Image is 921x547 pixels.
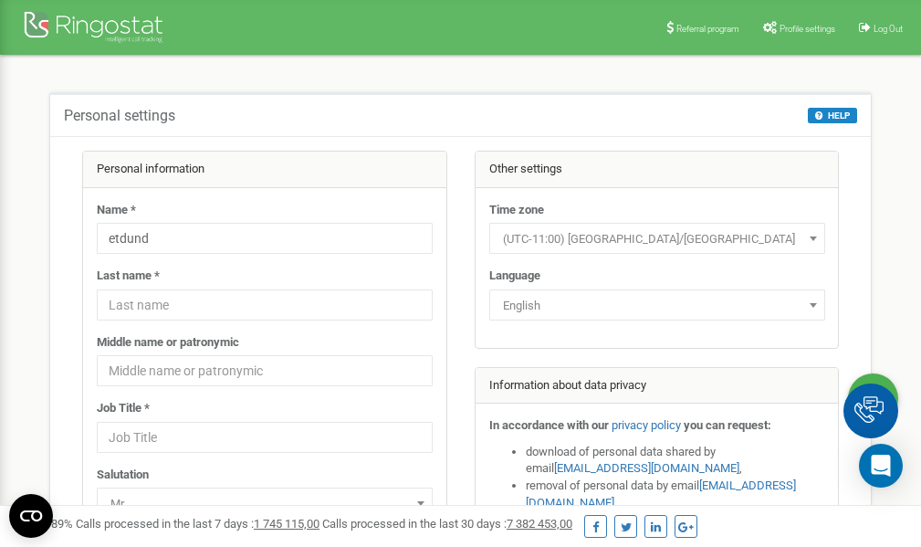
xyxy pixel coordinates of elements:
span: Profile settings [780,24,835,34]
label: Salutation [97,467,149,484]
span: Log Out [874,24,903,34]
strong: you can request: [684,418,771,432]
label: Last name * [97,268,160,285]
li: removal of personal data by email , [526,478,825,511]
div: Open Intercom Messenger [859,444,903,488]
input: Name [97,223,433,254]
span: Mr. [103,491,426,517]
span: Referral program [676,24,739,34]
div: Information about data privacy [476,368,839,405]
span: Calls processed in the last 30 days : [322,517,572,531]
span: Mr. [97,488,433,519]
input: Job Title [97,422,433,453]
input: Last name [97,289,433,321]
li: download of personal data shared by email , [526,444,825,478]
span: English [496,293,819,319]
u: 7 382 453,00 [507,517,572,531]
a: [EMAIL_ADDRESS][DOMAIN_NAME] [554,461,739,475]
label: Language [489,268,540,285]
div: Other settings [476,152,839,188]
button: Open CMP widget [9,494,53,538]
label: Time zone [489,202,544,219]
span: (UTC-11:00) Pacific/Midway [489,223,825,254]
div: Personal information [83,152,446,188]
label: Job Title * [97,400,150,417]
a: privacy policy [612,418,681,432]
span: English [489,289,825,321]
label: Name * [97,202,136,219]
h5: Personal settings [64,108,175,124]
label: Middle name or patronymic [97,334,239,352]
strong: In accordance with our [489,418,609,432]
span: Calls processed in the last 7 days : [76,517,319,531]
input: Middle name or patronymic [97,355,433,386]
button: HELP [808,108,857,123]
span: (UTC-11:00) Pacific/Midway [496,226,819,252]
u: 1 745 115,00 [254,517,319,531]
